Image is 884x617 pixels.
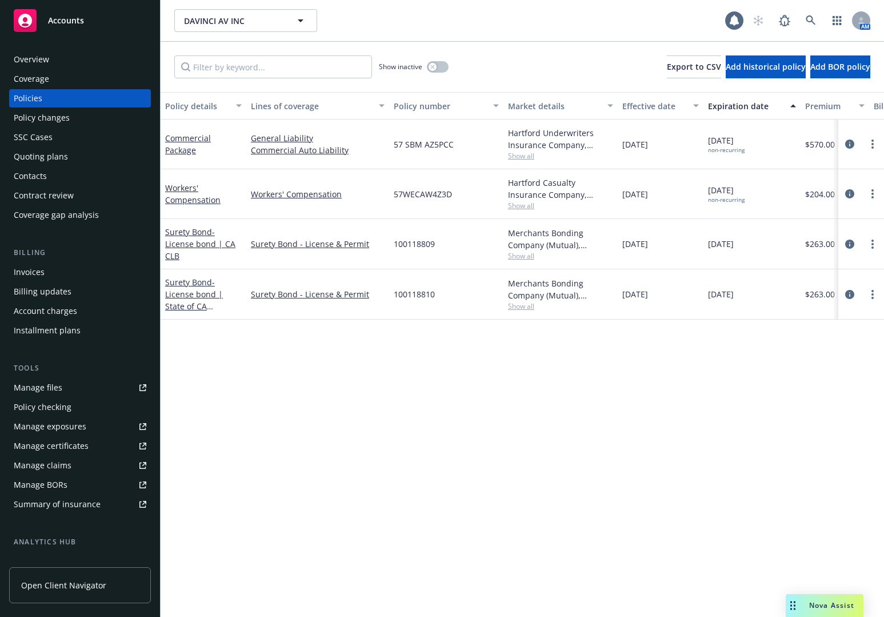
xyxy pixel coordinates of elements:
span: Add BOR policy [810,61,870,72]
button: Market details [503,92,618,120]
a: Coverage gap analysis [9,206,151,224]
a: Start snowing [747,9,770,32]
div: Manage exposures [14,417,86,436]
div: Loss summary generator [14,552,109,571]
div: Summary of insurance [14,495,101,513]
span: [DATE] [708,134,745,154]
a: Summary of insurance [9,495,151,513]
span: $204.00 [805,188,835,200]
a: Surety Bond [165,226,235,261]
a: circleInformation [843,187,857,201]
div: Policy changes [14,109,70,127]
span: [DATE] [622,188,648,200]
div: Analytics hub [9,536,151,548]
span: $570.00 [805,138,835,150]
a: Installment plans [9,321,151,340]
div: Invoices [14,263,45,281]
span: 57 SBM AZ5PCC [394,138,454,150]
div: Market details [508,100,601,112]
a: Accounts [9,5,151,37]
button: Add BOR policy [810,55,870,78]
span: Show all [508,151,613,161]
div: Manage claims [14,456,71,475]
a: Workers' Compensation [165,182,221,205]
a: Account charges [9,302,151,320]
a: more [866,187,879,201]
a: Invoices [9,263,151,281]
div: Premium [805,100,852,112]
button: Nova Assist [786,594,863,617]
a: Overview [9,50,151,69]
div: Overview [14,50,49,69]
button: Effective date [618,92,703,120]
button: Lines of coverage [246,92,389,120]
div: Merchants Bonding Company (Mutual), Merchants Bonding Company [508,277,613,301]
span: Nova Assist [809,600,854,610]
div: Policy number [394,100,486,112]
div: Account charges [14,302,77,320]
a: Contacts [9,167,151,185]
span: Accounts [48,16,84,25]
span: [DATE] [708,238,734,250]
div: Billing [9,247,151,258]
a: Commercial Package [165,133,211,156]
div: Drag to move [786,594,800,617]
span: 100118809 [394,238,435,250]
button: Add historical policy [726,55,806,78]
div: Contract review [14,186,74,205]
button: DAVINCI AV INC [174,9,317,32]
div: Quoting plans [14,148,68,166]
a: Report a Bug [773,9,796,32]
div: non-recurring [708,146,745,154]
a: Policy checking [9,398,151,416]
div: Hartford Underwriters Insurance Company, Hartford Insurance Group [508,127,613,151]
div: Expiration date [708,100,783,112]
div: Tools [9,363,151,374]
span: [DATE] [622,138,648,150]
span: $263.00 [805,238,835,250]
a: Policies [9,89,151,108]
div: Policy details [165,100,229,112]
div: Merchants Bonding Company (Mutual), Merchants Bonding Company [508,227,613,251]
a: Policy changes [9,109,151,127]
a: circleInformation [843,237,857,251]
span: $263.00 [805,288,835,300]
a: Manage claims [9,456,151,475]
span: Show all [508,251,613,261]
div: Policies [14,89,42,108]
a: Search [799,9,822,32]
button: Premium [801,92,869,120]
a: Manage exposures [9,417,151,436]
span: [DATE] [622,288,648,300]
a: Commercial Auto Liability [251,144,385,156]
div: Contacts [14,167,47,185]
a: more [866,288,879,301]
a: more [866,237,879,251]
a: Billing updates [9,282,151,301]
span: Add historical policy [726,61,806,72]
div: Hartford Casualty Insurance Company, Hartford Insurance Group [508,177,613,201]
button: Export to CSV [667,55,721,78]
span: 100118810 [394,288,435,300]
span: [DATE] [708,184,745,204]
div: SSC Cases [14,128,53,146]
a: more [866,137,879,151]
a: Surety Bond [165,277,229,324]
span: Show all [508,201,613,210]
span: DAVINCI AV INC [184,15,283,27]
button: Expiration date [703,92,801,120]
a: Manage files [9,379,151,397]
a: Workers' Compensation [251,188,385,200]
div: Manage certificates [14,437,89,455]
a: Switch app [826,9,849,32]
span: - License bond | CA CLB [165,226,235,261]
div: Billing updates [14,282,71,301]
a: Manage certificates [9,437,151,455]
div: Coverage [14,70,49,88]
a: Manage BORs [9,476,151,494]
a: circleInformation [843,137,857,151]
span: Export to CSV [667,61,721,72]
a: Quoting plans [9,148,151,166]
button: Policy details [161,92,246,120]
